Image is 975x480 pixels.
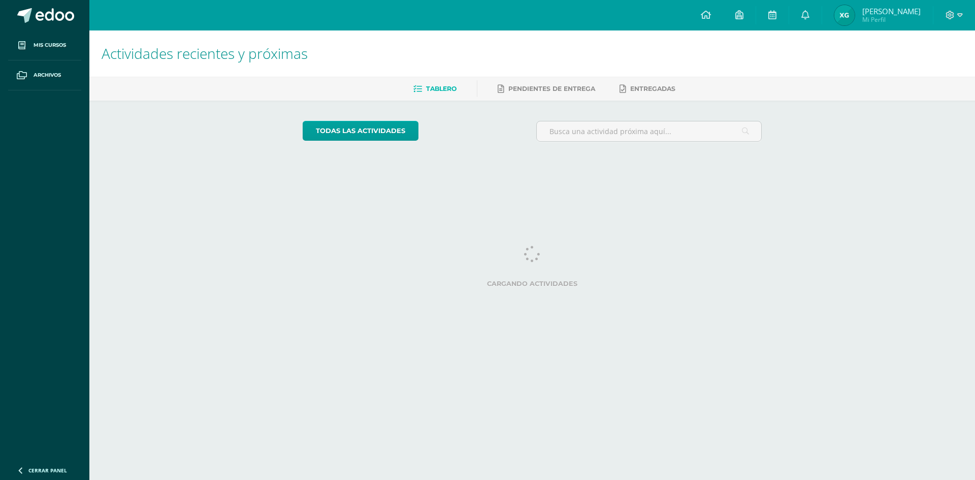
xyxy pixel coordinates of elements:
a: Pendientes de entrega [498,81,595,97]
span: Tablero [426,85,457,92]
span: [PERSON_NAME] [862,6,921,16]
a: Archivos [8,60,81,90]
img: 83e7cf6e796d57b8bd93183efde389e2.png [834,5,855,25]
a: Tablero [413,81,457,97]
a: todas las Actividades [303,121,418,141]
a: Mis cursos [8,30,81,60]
span: Entregadas [630,85,675,92]
a: Entregadas [620,81,675,97]
label: Cargando actividades [303,280,762,287]
span: Pendientes de entrega [508,85,595,92]
span: Actividades recientes y próximas [102,44,308,63]
span: Mi Perfil [862,15,921,24]
span: Mis cursos [34,41,66,49]
input: Busca una actividad próxima aquí... [537,121,762,141]
span: Cerrar panel [28,467,67,474]
span: Archivos [34,71,61,79]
